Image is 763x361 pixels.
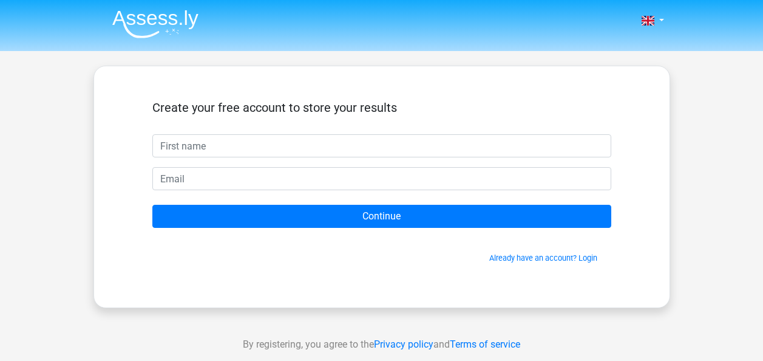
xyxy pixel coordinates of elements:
img: Assessly [112,10,198,38]
input: Email [152,167,611,190]
a: Privacy policy [374,339,433,350]
input: First name [152,134,611,157]
h5: Create your free account to store your results [152,100,611,115]
a: Terms of service [450,339,520,350]
input: Continue [152,205,611,228]
a: Already have an account? Login [489,253,597,263]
